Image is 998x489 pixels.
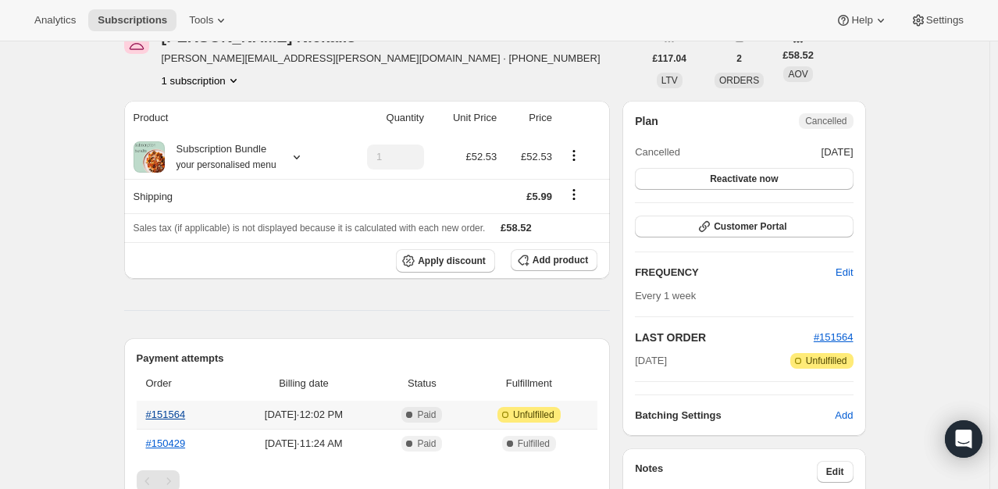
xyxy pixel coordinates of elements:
[383,376,460,391] span: Status
[635,113,658,129] h2: Plan
[653,52,686,65] span: £117.04
[561,147,586,164] button: Product actions
[124,179,338,213] th: Shipping
[526,191,552,202] span: £5.99
[162,29,375,45] div: [PERSON_NAME] Nickalls
[233,376,374,391] span: Billing date
[635,216,853,237] button: Customer Portal
[945,420,982,458] div: Open Intercom Messenger
[661,75,678,86] span: LTV
[146,409,186,420] a: #151564
[511,249,597,271] button: Add product
[835,408,853,423] span: Add
[146,437,186,449] a: #150429
[851,14,872,27] span: Help
[124,29,149,54] span: Jeremy Nickalls
[826,260,862,285] button: Edit
[396,249,495,273] button: Apply discount
[814,331,854,343] a: #151564
[926,14,964,27] span: Settings
[643,48,696,70] button: £117.04
[825,403,862,428] button: Add
[124,101,338,135] th: Product
[162,73,241,88] button: Product actions
[635,265,836,280] h2: FREQUENCY
[513,409,554,421] span: Unfulfilled
[429,101,501,135] th: Unit Price
[134,223,486,234] span: Sales tax (if applicable) is not displayed because it is calculated with each new order.
[635,330,814,345] h2: LAST ORDER
[635,408,835,423] h6: Batching Settings
[805,115,847,127] span: Cancelled
[469,376,588,391] span: Fulfillment
[901,9,973,31] button: Settings
[98,14,167,27] span: Subscriptions
[533,254,588,266] span: Add product
[134,141,165,173] img: product img
[162,51,601,66] span: [PERSON_NAME][EMAIL_ADDRESS][PERSON_NAME][DOMAIN_NAME] · [PHONE_NUMBER]
[714,220,786,233] span: Customer Portal
[806,355,847,367] span: Unfulfilled
[727,48,751,70] button: 2
[501,222,532,234] span: £58.52
[88,9,176,31] button: Subscriptions
[233,436,374,452] span: [DATE] · 11:24 AM
[501,101,557,135] th: Price
[736,52,742,65] span: 2
[417,409,436,421] span: Paid
[518,437,550,450] span: Fulfilled
[176,159,276,170] small: your personalised menu
[233,407,374,423] span: [DATE] · 12:02 PM
[826,466,844,478] span: Edit
[189,14,213,27] span: Tools
[635,290,696,302] span: Every 1 week
[822,145,854,160] span: [DATE]
[465,151,497,162] span: £52.53
[521,151,552,162] span: £52.53
[418,255,486,267] span: Apply discount
[782,48,814,63] span: £58.52
[710,173,778,185] span: Reactivate now
[25,9,85,31] button: Analytics
[635,353,667,369] span: [DATE]
[814,330,854,345] button: #151564
[826,9,897,31] button: Help
[836,265,853,280] span: Edit
[788,69,807,80] span: AOV
[417,437,436,450] span: Paid
[635,145,680,160] span: Cancelled
[635,461,817,483] h3: Notes
[137,351,598,366] h2: Payment attempts
[719,75,759,86] span: ORDERS
[180,9,238,31] button: Tools
[165,141,276,173] div: Subscription Bundle
[561,186,586,203] button: Shipping actions
[817,461,854,483] button: Edit
[635,168,853,190] button: Reactivate now
[34,14,76,27] span: Analytics
[338,101,429,135] th: Quantity
[137,366,229,401] th: Order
